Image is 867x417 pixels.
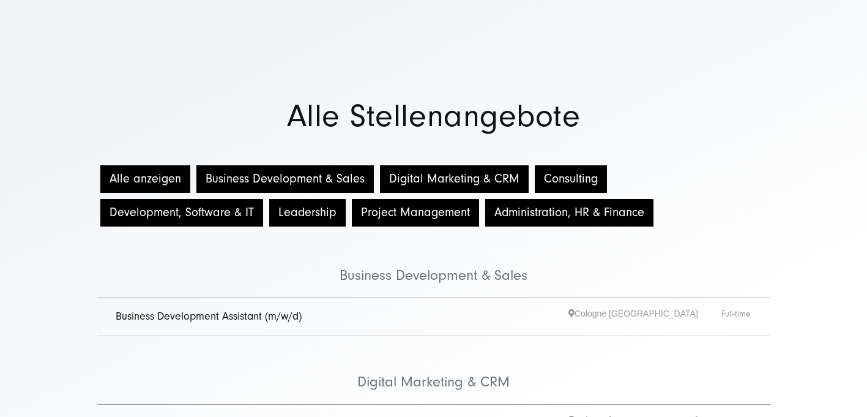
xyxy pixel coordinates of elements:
span: Full-time [721,307,752,326]
a: Business Development Assistant (m/w/d) [116,310,302,323]
li: Business Development & Sales [97,230,770,298]
button: Leadership [269,199,346,227]
h1: Alle Stellenangebote [24,101,843,132]
span: Cologne [GEOGRAPHIC_DATA] [568,307,721,326]
li: Digital Marketing & CRM [97,336,770,405]
button: Consulting [535,165,607,193]
button: Development, Software & IT [100,199,263,227]
button: Alle anzeigen [100,165,190,193]
button: Digital Marketing & CRM [380,165,529,193]
button: Administration, HR & Finance [485,199,653,227]
button: Project Management [352,199,479,227]
button: Business Development & Sales [196,165,374,193]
